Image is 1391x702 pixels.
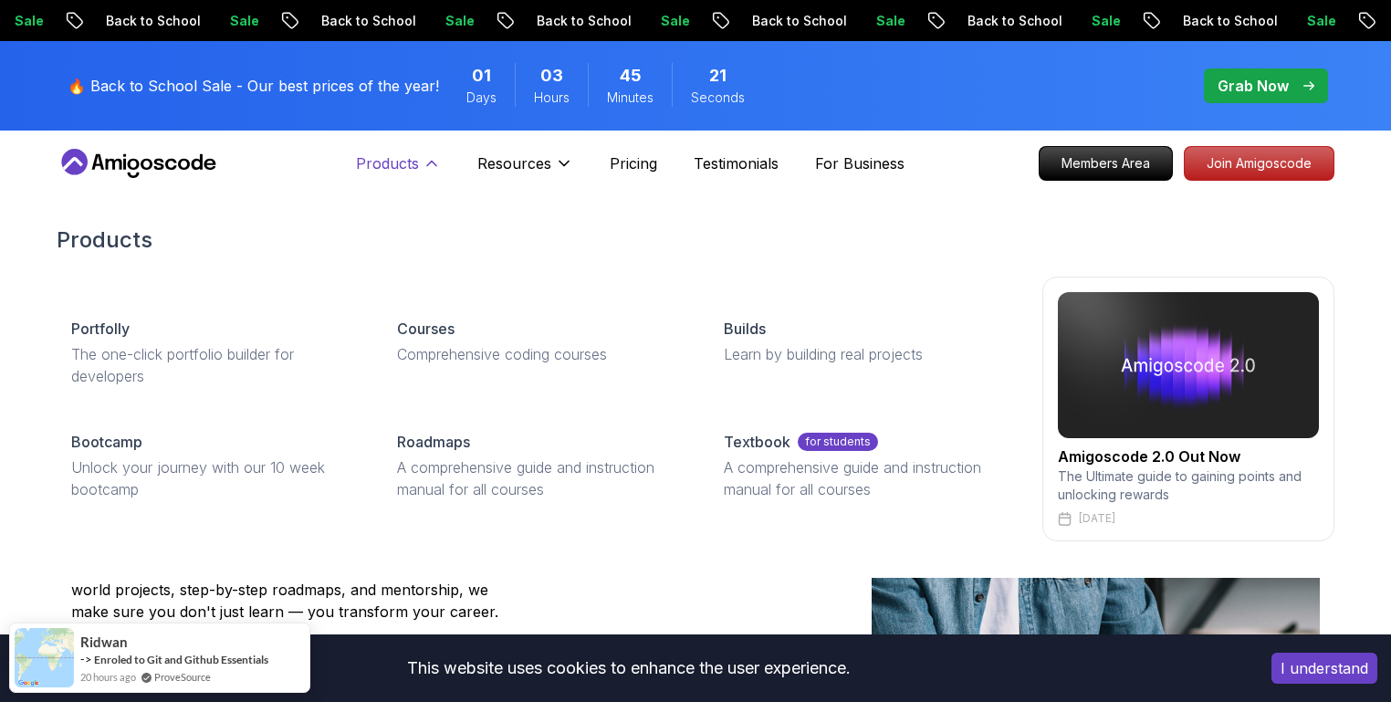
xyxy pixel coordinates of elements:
[15,628,74,687] img: provesource social proof notification image
[57,225,1334,255] h2: Products
[397,318,455,340] p: Courses
[154,669,211,685] a: ProveSource
[1074,12,1133,30] p: Sale
[1079,511,1115,526] p: [DATE]
[724,456,1006,500] p: A comprehensive guide and instruction manual for all courses
[691,89,745,107] span: Seconds
[477,152,573,189] button: Resources
[14,648,1244,688] div: This website uses cookies to enhance the user experience.
[1185,147,1333,180] p: Join Amigoscode
[89,12,213,30] p: Back to School
[607,89,654,107] span: Minutes
[382,303,694,380] a: CoursesComprehensive coding courses
[1039,146,1173,181] a: Members Area
[466,89,497,107] span: Days
[477,152,551,174] p: Resources
[610,152,657,174] a: Pricing
[1218,75,1289,97] p: Grab Now
[397,343,679,365] p: Comprehensive coding courses
[1058,467,1319,504] p: The Ultimate guide to gaining points and unlocking rewards
[397,456,679,500] p: A comprehensive guide and instruction manual for all courses
[798,433,878,451] p: for students
[534,89,570,107] span: Hours
[80,652,92,666] span: ->
[1271,653,1377,684] button: Accept cookies
[950,12,1074,30] p: Back to School
[356,152,419,174] p: Products
[643,12,702,30] p: Sale
[1058,292,1319,438] img: amigoscode 2.0
[356,152,441,189] button: Products
[1042,277,1334,541] a: amigoscode 2.0Amigoscode 2.0 Out NowThe Ultimate guide to gaining points and unlocking rewards[DATE]
[57,416,368,515] a: BootcampUnlock your journey with our 10 week bootcamp
[94,653,268,666] a: Enroled to Git and Github Essentials
[519,12,643,30] p: Back to School
[382,416,694,515] a: RoadmapsA comprehensive guide and instruction manual for all courses
[709,63,727,89] span: 21 Seconds
[80,634,128,650] span: ridwan
[724,318,766,340] p: Builds
[815,152,905,174] a: For Business
[709,303,1020,380] a: BuildsLearn by building real projects
[68,75,439,97] p: 🔥 Back to School Sale - Our best prices of the year!
[397,431,470,453] p: Roadmaps
[620,63,642,89] span: 45 Minutes
[428,12,486,30] p: Sale
[735,12,859,30] p: Back to School
[71,318,130,340] p: Portfolly
[80,669,136,685] span: 20 hours ago
[71,431,142,453] p: Bootcamp
[71,456,353,500] p: Unlock your journey with our 10 week bootcamp
[71,535,509,623] p: Amigoscode has helped thousands of developers land roles at Amazon, Starling Bank, Mercado Livre,...
[1290,12,1348,30] p: Sale
[213,12,271,30] p: Sale
[1184,146,1334,181] a: Join Amigoscode
[71,343,353,387] p: The one-click portfolio builder for developers
[724,343,1006,365] p: Learn by building real projects
[709,416,1020,515] a: Textbookfor studentsA comprehensive guide and instruction manual for all courses
[1040,147,1172,180] p: Members Area
[859,12,917,30] p: Sale
[724,431,790,453] p: Textbook
[540,63,563,89] span: 3 Hours
[304,12,428,30] p: Back to School
[472,63,491,89] span: 1 Days
[1166,12,1290,30] p: Back to School
[1058,445,1319,467] h2: Amigoscode 2.0 Out Now
[694,152,779,174] a: Testimonials
[57,303,368,402] a: PortfollyThe one-click portfolio builder for developers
